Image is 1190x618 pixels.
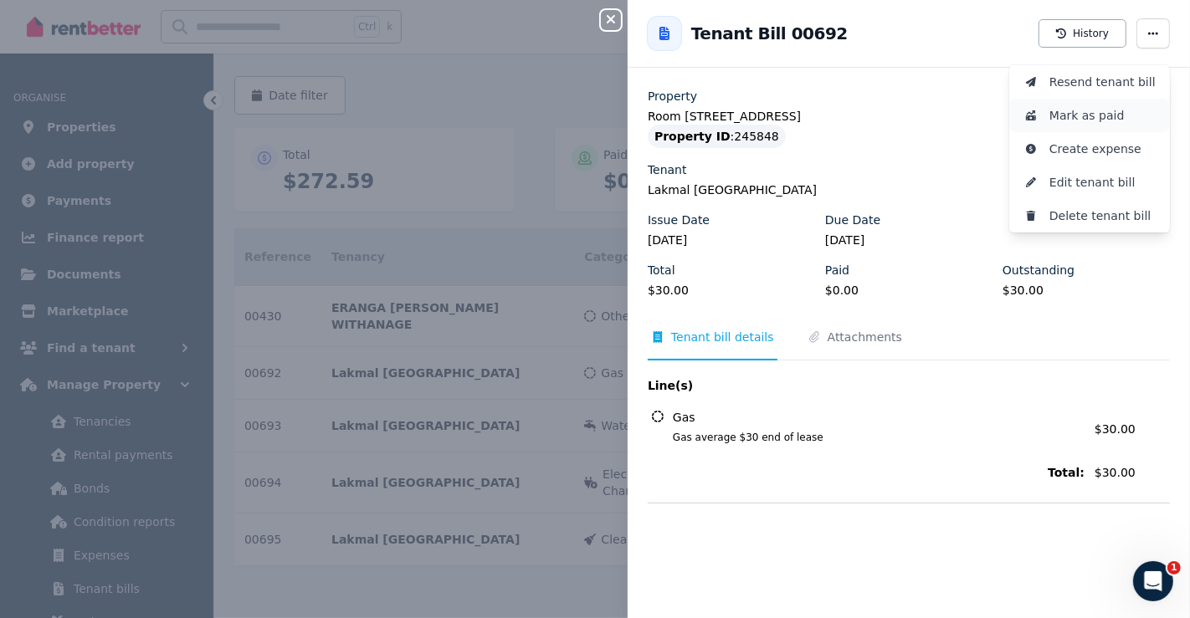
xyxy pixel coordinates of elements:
[1003,282,1170,299] legend: $30.00
[825,282,993,299] legend: $0.00
[1049,172,1157,192] span: Edit tenant bill
[1049,206,1157,226] span: Delete tenant bill
[1049,139,1157,159] span: Create expense
[648,212,710,228] label: Issue Date
[648,282,815,299] legend: $30.00
[1009,166,1170,199] button: Edit tenant bill
[825,232,993,248] legend: [DATE]
[673,409,695,426] span: Gas
[1133,561,1173,601] iframe: Intercom live chat
[1003,262,1075,278] label: Outstanding
[648,232,815,248] legend: [DATE]
[828,329,902,345] span: Attachments
[1095,422,1136,436] span: $30.00
[648,125,786,148] div: : 245848
[1009,132,1170,166] button: Create expense
[648,464,1085,481] span: Total:
[648,88,697,105] label: Property
[654,128,731,145] span: Property ID
[648,161,687,178] label: Tenant
[1095,464,1170,481] span: $30.00
[648,108,1170,125] legend: Room [STREET_ADDRESS]
[1167,561,1181,575] span: 1
[825,212,880,228] label: Due Date
[648,262,675,278] label: Total
[1009,65,1170,99] button: Resend tenant bill
[1009,99,1170,132] button: Mark as paid
[1049,72,1157,92] span: Resend tenant bill
[648,329,1170,360] nav: Tabs
[1009,199,1170,232] button: Delete tenant bill
[691,22,848,45] h2: Tenant Bill 00692
[648,377,1085,394] span: Line(s)
[1039,19,1126,48] button: History
[648,181,1170,198] legend: Lakmal [GEOGRAPHIC_DATA]
[653,431,1085,444] span: Gas average $30 end of lease
[825,262,849,278] label: Paid
[671,329,774,345] span: Tenant bill details
[1049,105,1157,125] span: Mark as paid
